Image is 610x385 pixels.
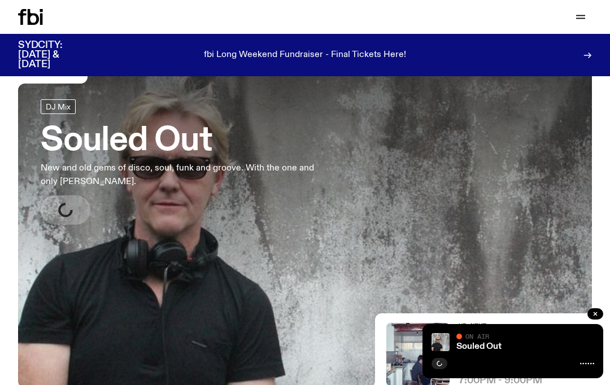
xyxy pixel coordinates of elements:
[41,125,330,157] h3: Souled Out
[41,99,76,114] a: DJ Mix
[459,323,558,329] h2: Up Next
[41,99,330,225] a: Souled OutNew and old gems of disco, soul, funk and groove. With the one and only [PERSON_NAME].
[432,333,450,351] img: Stephen looks directly at the camera, wearing a black tee, black sunglasses and headphones around...
[18,41,90,69] h3: SYDCITY: [DATE] & [DATE]
[456,342,502,351] a: Souled Out
[46,102,71,111] span: DJ Mix
[41,161,330,189] p: New and old gems of disco, soul, funk and groove. With the one and only [PERSON_NAME].
[204,50,406,60] p: fbi Long Weekend Fundraiser - Final Tickets Here!
[465,333,489,340] span: On Air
